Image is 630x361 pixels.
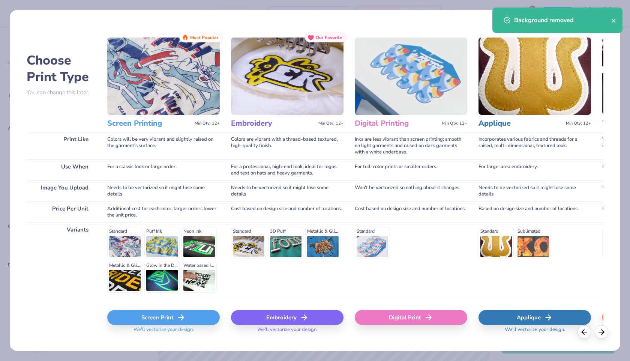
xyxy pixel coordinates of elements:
h3: Embroidery [231,119,315,128]
span: Min Qty: 12+ [195,121,220,126]
img: Screen Printing [107,38,220,115]
div: Colors will be very vibrant and slightly raised on the garment's surface. [107,132,220,159]
div: Image You Upload [27,180,96,202]
span: Min Qty: 12+ [442,121,467,126]
div: Colors are vibrant with a thread-based textured, high-quality finish. [231,132,343,159]
div: Cost based on design size and number of locations. [355,202,467,223]
img: Embroidery [231,38,343,115]
div: Inks are less vibrant than screen printing; smooth on light garments and raised on dark garments ... [355,132,467,159]
img: Digital Printing [355,38,467,115]
div: Digital Print [355,310,467,325]
div: Needs to be vectorized so it might lose some details [478,180,591,202]
div: For a classic look or large order. [107,159,220,180]
span: We'll vectorize your design. [254,326,321,337]
div: Needs to be vectorized so it might lose some details [231,180,343,202]
div: Price Per Unit [27,202,96,223]
img: Applique [478,38,591,115]
h3: Screen Printing [107,119,192,128]
span: Our Favorite [316,35,342,40]
span: We'll vectorize your design. [502,326,568,337]
span: Min Qty: 12+ [318,121,343,126]
div: For full-color prints or smaller orders. [355,159,467,180]
div: Needs to be vectorized so it might lose some details [107,180,220,202]
h3: Applique [478,119,563,128]
div: Won't be vectorized so nothing about it changes [355,180,467,202]
div: Screen Print [107,310,220,325]
span: We'll vectorize your design. [130,326,197,337]
div: Additional cost for each color; larger orders lower the unit price. [107,202,220,223]
div: For a professional, high-end look; ideal for logos and text on hats and heavy garments. [231,159,343,180]
div: Cost based on design size and number of locations. [231,202,343,223]
span: Min Qty: 12+ [566,121,591,126]
span: Most Popular [190,35,219,40]
h2: Choose Print Type [27,52,96,85]
div: Based on design size and number of locations. [478,202,591,223]
div: Incorporates various fabrics and threads for a raised, multi-dimensional, textured look. [478,132,591,159]
div: Embroidery [231,310,343,325]
button: close [611,16,616,25]
div: Background removed [514,16,611,25]
div: For large-area embroidery. [478,159,591,180]
p: You can change this later. [27,89,96,96]
div: Print Like [27,132,96,159]
div: Use When [27,159,96,180]
h3: Digital Printing [355,119,439,128]
div: Variants [27,223,96,297]
div: Applique [478,310,591,325]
